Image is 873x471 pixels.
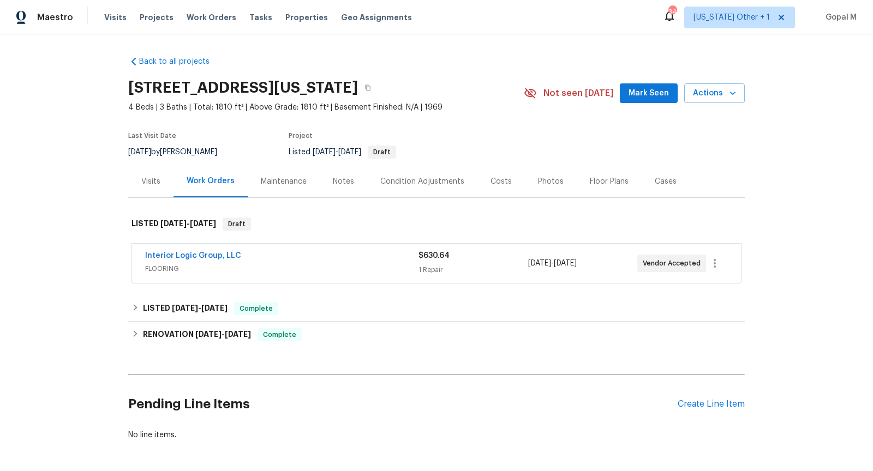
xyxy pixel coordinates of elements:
span: Properties [285,12,328,23]
span: Tasks [249,14,272,21]
h6: RENOVATION [143,328,251,341]
a: Back to all projects [128,56,233,67]
span: Project [289,132,313,139]
div: Work Orders [187,176,235,186]
span: Work Orders [187,12,236,23]
span: [DATE] [225,330,251,338]
span: 4 Beds | 3 Baths | Total: 1810 ft² | Above Grade: 1810 ft² | Basement Finished: N/A | 1969 [128,102,524,113]
span: Projects [140,12,174,23]
span: [DATE] [201,304,228,312]
div: by [PERSON_NAME] [128,146,230,159]
span: Draft [224,219,250,230]
span: [DATE] [172,304,198,312]
span: Visits [104,12,127,23]
a: Interior Logic Group, LLC [145,252,241,259]
span: Complete [235,303,277,314]
span: - [313,148,361,156]
div: 1 Repair [418,264,528,275]
span: [DATE] [528,259,551,267]
span: - [528,258,577,269]
div: Visits [141,176,160,187]
div: LISTED [DATE]-[DATE]Complete [128,295,745,322]
span: [US_STATE] Other + 1 [693,12,770,23]
button: Mark Seen [620,83,678,104]
span: - [160,220,216,227]
span: [DATE] [554,259,577,267]
h6: LISTED [143,302,228,315]
div: Costs [491,176,512,187]
span: Last Visit Date [128,132,176,139]
div: Photos [538,176,564,187]
span: [DATE] [128,148,151,156]
div: LISTED [DATE]-[DATE]Draft [128,207,745,241]
div: Create Line Item [678,399,745,409]
div: Notes [333,176,354,187]
div: Cases [655,176,677,187]
span: [DATE] [338,148,361,156]
h2: Pending Line Items [128,379,678,430]
div: RENOVATION [DATE]-[DATE]Complete [128,322,745,348]
span: [DATE] [195,330,222,338]
button: Actions [684,83,745,104]
span: Geo Assignments [341,12,412,23]
div: 34 [668,7,676,17]
button: Copy Address [358,78,378,98]
div: Maintenance [261,176,307,187]
span: Maestro [37,12,73,23]
h6: LISTED [131,218,216,231]
span: $630.64 [418,252,450,259]
span: Not seen [DATE] [543,88,613,99]
span: [DATE] [160,220,187,227]
span: Listed [289,148,396,156]
span: [DATE] [313,148,336,156]
span: Complete [259,329,301,340]
span: Vendor Accepted [643,258,705,269]
div: Condition Adjustments [380,176,464,187]
span: Actions [693,87,736,100]
div: Floor Plans [590,176,629,187]
span: [DATE] [190,220,216,227]
span: Draft [369,149,395,155]
span: Gopal M [821,12,857,23]
span: FLOORING [145,263,418,274]
span: - [172,304,228,312]
h2: [STREET_ADDRESS][US_STATE] [128,82,358,93]
span: - [195,330,251,338]
span: Mark Seen [629,87,669,100]
div: No line items. [128,430,745,440]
